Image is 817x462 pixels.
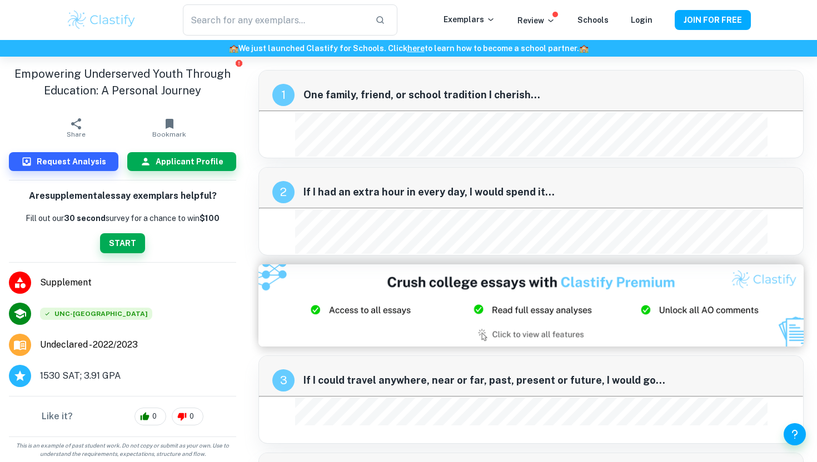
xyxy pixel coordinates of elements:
[156,155,223,168] h6: Applicant Profile
[40,338,138,351] span: Undeclared - 2022/2023
[9,66,236,99] h1: Empowering Underserved Youth Through Education: A Personal Journey
[258,264,804,346] img: Ad
[303,373,790,388] span: If I could travel anywhere, near or far, past, present or future, I would go…
[29,189,217,203] h6: Are supplemental essay exemplars helpful?
[40,308,152,320] div: Accepted: University of North Carolina at Chapel Hill
[235,59,243,67] button: Report issue
[152,130,186,138] span: Bookmark
[200,214,220,223] strong: $100
[183,411,200,422] span: 0
[577,16,609,24] a: Schools
[272,181,295,203] div: recipe
[29,112,123,143] button: Share
[517,14,555,27] p: Review
[303,184,790,200] span: If I had an extra hour in every day, I would spend it...
[675,10,751,30] button: JOIN FOR FREE
[66,9,137,31] img: Clastify logo
[272,369,295,391] div: recipe
[9,152,118,171] button: Request Analysis
[123,112,216,143] button: Bookmark
[40,308,152,320] span: UNC-[GEOGRAPHIC_DATA]
[784,423,806,445] button: Help and Feedback
[407,44,425,53] a: here
[172,408,203,425] div: 0
[40,276,236,289] span: Supplement
[631,16,652,24] a: Login
[37,155,106,168] h6: Request Analysis
[26,212,220,224] p: Fill out our survey for a chance to win
[444,13,495,26] p: Exemplars
[67,130,86,138] span: Share
[100,233,145,253] button: START
[42,410,73,423] h6: Like it?
[4,441,241,458] span: This is an example of past student work. Do not copy or submit as your own. Use to understand the...
[229,44,238,53] span: 🏫
[272,84,295,106] div: recipe
[40,369,121,383] span: 1530 SAT; 3.91 GPA
[303,87,790,103] span: One family, friend, or school tradition I cherish…
[64,214,106,223] b: 30 second
[2,42,815,54] h6: We just launched Clastify for Schools. Click to learn how to become a school partner.
[183,4,366,36] input: Search for any exemplars...
[134,408,166,425] div: 0
[146,411,163,422] span: 0
[40,338,147,351] a: Major and Application Year
[127,152,237,171] button: Applicant Profile
[579,44,589,53] span: 🏫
